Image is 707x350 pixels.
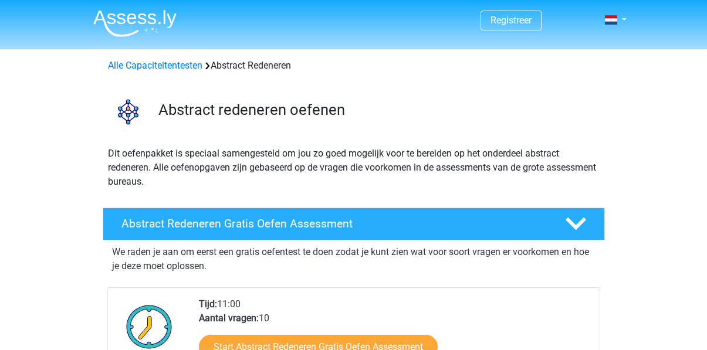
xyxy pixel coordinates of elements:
[199,312,259,324] b: Aantal vragen:
[158,101,596,119] h3: Abstract redeneren oefenen
[108,60,202,71] a: Alle Capaciteitentesten
[103,87,153,137] img: abstract redeneren
[93,9,177,37] img: Assessly
[490,15,532,26] a: Registreer
[121,217,546,230] h4: Abstract Redeneren Gratis Oefen Assessment
[108,147,600,189] p: Dit oefenpakket is speciaal samengesteld om jou zo goed mogelijk voor te bereiden op het onderdee...
[199,298,217,310] b: Tijd:
[98,208,610,240] a: Abstract Redeneren Gratis Oefen Assessment
[112,245,596,273] p: We raden je aan om eerst een gratis oefentest te doen zodat je kunt zien wat voor soort vragen er...
[103,59,604,73] div: Abstract Redeneren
